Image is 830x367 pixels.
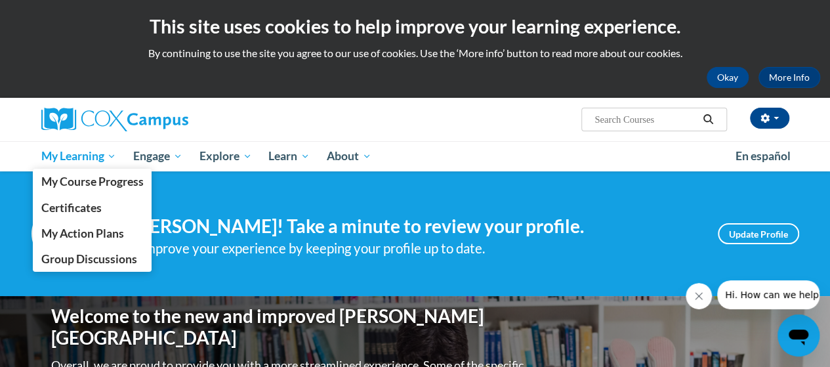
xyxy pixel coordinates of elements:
span: Hi. How can we help? [8,9,106,20]
iframe: Message from company [717,280,820,309]
h1: Welcome to the new and improved [PERSON_NAME][GEOGRAPHIC_DATA] [51,305,527,349]
img: Cox Campus [41,108,188,131]
p: By continuing to use the site you agree to our use of cookies. Use the ‘More info’ button to read... [10,46,820,60]
input: Search Courses [593,112,698,127]
span: My Action Plans [41,227,123,240]
div: Help improve your experience by keeping your profile up to date. [110,238,698,259]
span: Explore [199,148,252,164]
a: Explore [191,141,260,171]
h4: Hi [PERSON_NAME]! Take a minute to review your profile. [110,215,698,238]
iframe: Button to launch messaging window [778,314,820,356]
h2: This site uses cookies to help improve your learning experience. [10,13,820,39]
a: My Action Plans [33,221,152,246]
a: More Info [758,67,820,88]
a: About [318,141,380,171]
a: Cox Campus [41,108,278,131]
button: Account Settings [750,108,789,129]
span: Certificates [41,201,101,215]
a: My Course Progress [33,169,152,194]
a: My Learning [33,141,125,171]
span: About [327,148,371,164]
span: Engage [133,148,182,164]
img: Profile Image [31,204,91,263]
a: En español [727,142,799,170]
a: Certificates [33,195,152,221]
a: Engage [125,141,191,171]
button: Search [698,112,718,127]
span: My Learning [41,148,116,164]
span: En español [736,149,791,163]
span: Learn [268,148,310,164]
span: Group Discussions [41,252,136,266]
a: Group Discussions [33,246,152,272]
a: Learn [260,141,318,171]
div: Main menu [31,141,799,171]
button: Okay [707,67,749,88]
iframe: Close message [686,283,712,309]
a: Update Profile [718,223,799,244]
span: My Course Progress [41,175,143,188]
